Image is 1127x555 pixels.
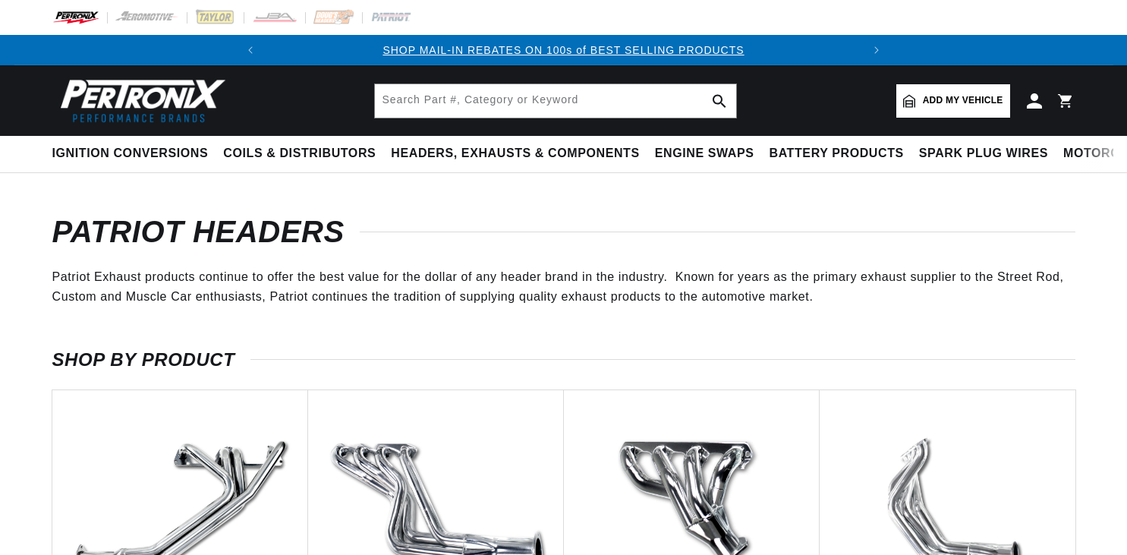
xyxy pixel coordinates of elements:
[896,84,1010,118] a: Add my vehicle
[655,146,754,162] span: Engine Swaps
[14,35,1113,65] slideshow-component: Translation missing: en.sections.announcements.announcement_bar
[216,136,383,172] summary: Coils & Distributors
[52,352,1075,367] h2: SHOP BY PRODUCT
[770,146,904,162] span: Battery Products
[266,42,861,58] div: 1 of 2
[383,136,647,172] summary: Headers, Exhausts & Components
[762,136,911,172] summary: Battery Products
[919,146,1048,162] span: Spark Plug Wires
[52,267,1075,306] p: Patriot Exhaust products continue to offer the best value for the dollar of any header brand in t...
[52,219,1075,244] h1: Patriot Headers
[223,146,376,162] span: Coils & Distributors
[52,146,209,162] span: Ignition Conversions
[861,35,892,65] button: Translation missing: en.sections.announcements.next_announcement
[52,74,227,127] img: Pertronix
[647,136,762,172] summary: Engine Swaps
[235,35,266,65] button: Translation missing: en.sections.announcements.previous_announcement
[391,146,639,162] span: Headers, Exhausts & Components
[266,42,861,58] div: Announcement
[52,136,216,172] summary: Ignition Conversions
[375,84,736,118] input: Search Part #, Category or Keyword
[923,93,1003,108] span: Add my vehicle
[382,44,744,56] a: SHOP MAIL-IN REBATES ON 100s of BEST SELLING PRODUCTS
[911,136,1056,172] summary: Spark Plug Wires
[703,84,736,118] button: search button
